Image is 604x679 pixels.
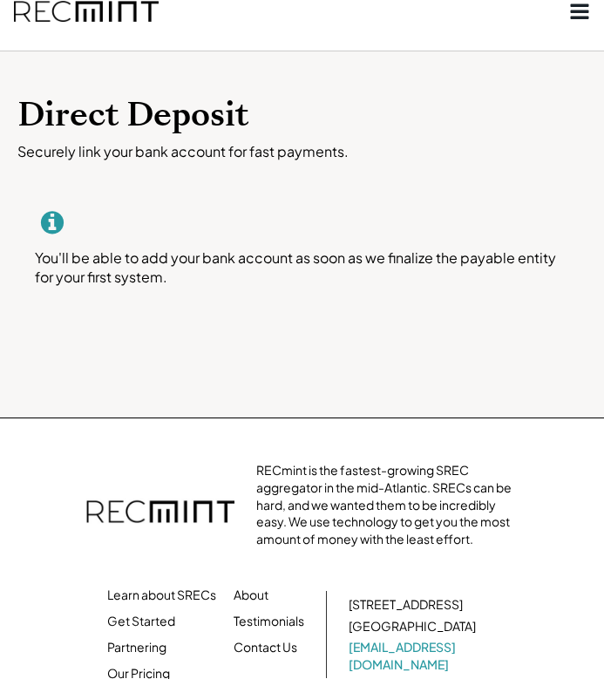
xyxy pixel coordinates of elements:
a: Testimonials [234,613,304,630]
div: Securely link your bank account for fast payments. [17,143,587,161]
a: About [234,587,268,604]
h1: Direct Deposit [17,95,587,136]
div: RECmint is the fastest-growing SREC aggregator in the mid-Atlantic. SRECs can be hard, and we wan... [256,462,518,547]
div: You'll be able to add your bank account as soon as we finalize the payable entity for your first ... [35,248,569,288]
a: Partnering [107,639,166,656]
div: [STREET_ADDRESS] [349,596,463,614]
a: [EMAIL_ADDRESS][DOMAIN_NAME] [349,639,479,673]
a: Get Started [107,613,175,630]
a: Contact Us [234,639,297,656]
img: recmint-logotype%403x.png [14,1,159,23]
div: [GEOGRAPHIC_DATA] [349,618,476,635]
img: recmint-logotype%403x.png [86,483,234,544]
a: Learn about SRECs [107,587,216,604]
